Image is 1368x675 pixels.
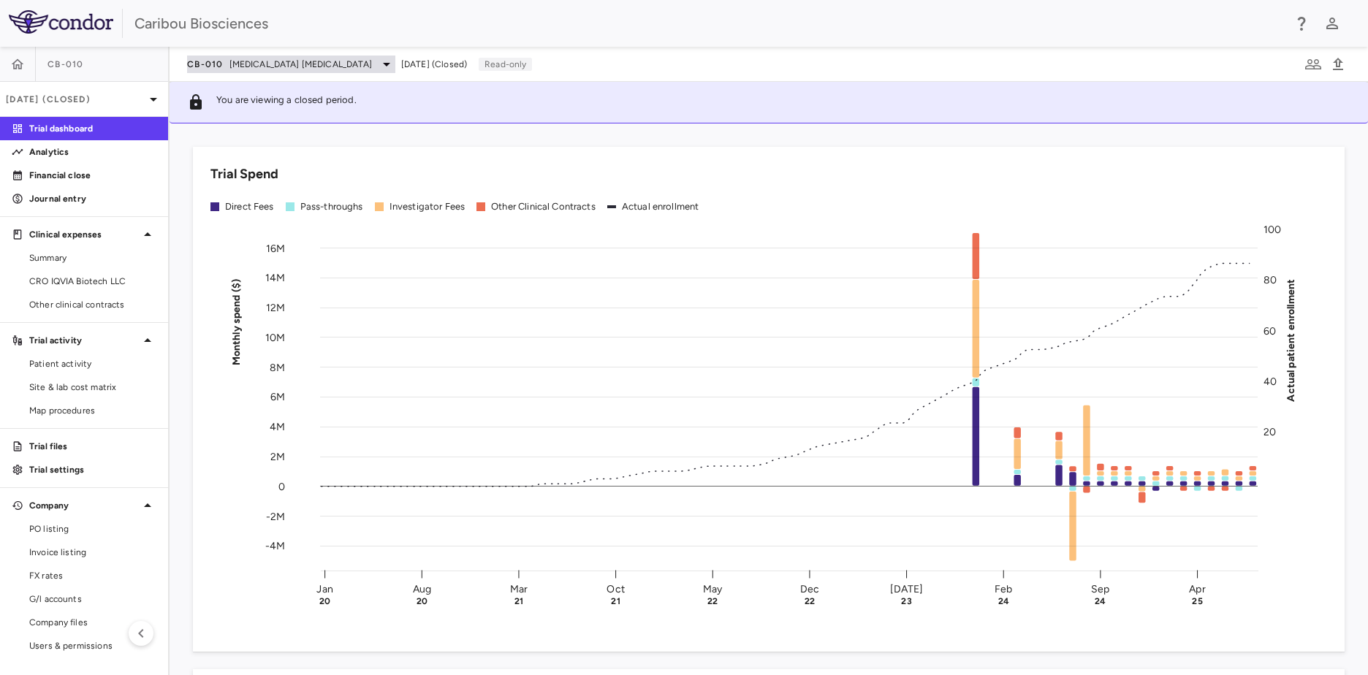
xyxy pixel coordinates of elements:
[995,583,1012,595] text: Feb
[1189,583,1205,595] text: Apr
[1095,596,1106,606] text: 24
[225,200,274,213] div: Direct Fees
[29,522,156,535] span: PO listing
[270,451,285,463] tspan: 2M
[901,596,911,606] text: 23
[29,357,156,370] span: Patient activity
[703,583,723,595] text: May
[1263,324,1276,337] tspan: 60
[29,192,156,205] p: Journal entry
[29,499,139,512] p: Company
[216,94,357,111] p: You are viewing a closed period.
[266,510,285,522] tspan: -2M
[265,272,285,284] tspan: 14M
[29,440,156,453] p: Trial files
[300,200,363,213] div: Pass-throughs
[413,583,431,595] text: Aug
[29,228,139,241] p: Clinical expenses
[187,58,224,70] span: CB-010
[805,596,815,606] text: 22
[29,169,156,182] p: Financial close
[491,200,596,213] div: Other Clinical Contracts
[479,58,532,71] p: Read-only
[270,421,285,433] tspan: 4M
[1091,583,1109,595] text: Sep
[29,251,156,264] span: Summary
[316,583,332,595] text: Jan
[607,583,624,595] text: Oct
[998,596,1009,606] text: 24
[29,145,156,159] p: Analytics
[401,58,467,71] span: [DATE] (Closed)
[611,596,620,606] text: 21
[800,583,819,595] text: Dec
[1263,274,1277,286] tspan: 80
[29,546,156,559] span: Invoice listing
[6,93,145,106] p: [DATE] (Closed)
[270,391,285,403] tspan: 6M
[29,381,156,394] span: Site & lab cost matrix
[1263,426,1276,438] tspan: 20
[389,200,465,213] div: Investigator Fees
[266,302,285,314] tspan: 12M
[29,616,156,629] span: Company files
[1263,375,1277,388] tspan: 40
[265,331,285,343] tspan: 10M
[29,298,156,311] span: Other clinical contracts
[230,278,243,365] tspan: Monthly spend ($)
[29,569,156,582] span: FX rates
[210,164,278,184] h6: Trial Spend
[890,583,924,595] text: [DATE]
[510,583,528,595] text: Mar
[1263,224,1281,236] tspan: 100
[9,10,113,34] img: logo-full-SnFGN8VE.png
[29,334,139,347] p: Trial activity
[47,58,84,70] span: CB-010
[29,592,156,606] span: G/l accounts
[29,404,156,417] span: Map procedures
[29,463,156,476] p: Trial settings
[29,639,156,652] span: Users & permissions
[707,596,718,606] text: 22
[622,200,699,213] div: Actual enrollment
[29,275,156,288] span: CRO IQVIA Biotech LLC
[319,596,330,606] text: 20
[266,242,285,254] tspan: 16M
[265,540,285,552] tspan: -4M
[270,361,285,373] tspan: 8M
[1285,278,1297,401] tspan: Actual patient enrollment
[134,12,1283,34] div: Caribou Biosciences
[514,596,523,606] text: 21
[29,122,156,135] p: Trial dashboard
[229,58,372,71] span: [MEDICAL_DATA] [MEDICAL_DATA]
[278,480,285,492] tspan: 0
[417,596,427,606] text: 20
[1192,596,1202,606] text: 25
